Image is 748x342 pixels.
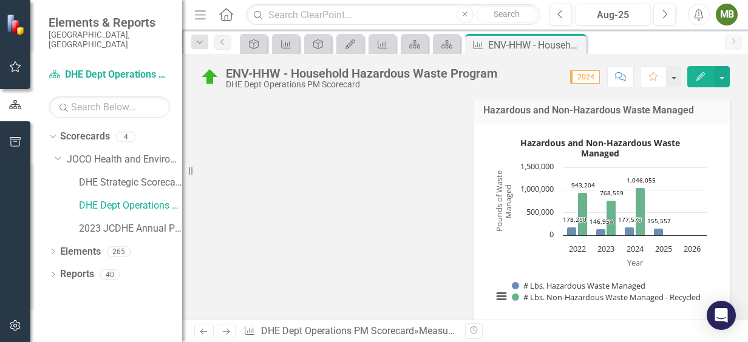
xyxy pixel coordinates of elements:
[576,4,650,25] button: Aug-25
[477,6,537,23] button: Search
[226,80,497,89] div: DHE Dept Operations PM Scorecard
[60,267,94,281] a: Reports
[226,67,497,80] div: ENV-HHW - Household Hazardous Waste Program
[6,14,27,35] img: ClearPoint Strategy
[647,216,671,225] text: 155,557
[627,176,656,184] text: 1,046,055
[100,269,120,280] div: 40
[684,243,701,254] text: 2026
[49,68,170,82] a: DHE Dept Operations PM Scorecard
[567,227,577,235] path: 2022, 178,250. # Lbs. Hazardous Waste Managed.
[49,96,170,118] input: Search Below...
[486,133,718,315] div: Hazardous and Non-Hazardous Waste Managed. Highcharts interactive chart.
[571,181,595,189] text: 943,204
[483,105,721,116] h3: Hazardous and Non-Hazardous Waste Managed
[569,243,586,254] text: 2022
[590,217,613,226] text: 146,954
[79,222,182,236] a: 2023 JCDHE Annual Plan Scorecard
[49,15,170,30] span: Elements & Reports
[627,243,644,254] text: 2024
[49,30,170,50] small: [GEOGRAPHIC_DATA], [GEOGRAPHIC_DATA]
[520,137,680,159] text: Hazardous and Non-Hazardous Waste Managed
[200,67,220,87] img: On Target
[618,215,642,224] text: 177,570
[486,133,713,315] svg: Interactive chart
[596,229,606,235] path: 2023, 146,954. # Lbs. Hazardous Waste Managed.
[261,325,414,337] a: DHE Dept Operations PM Scorecard
[597,243,614,254] text: 2023
[607,200,616,235] path: 2023, 768,559. # Lbs. Non-Hazardous Waste Managed - Recycled.
[60,130,110,144] a: Scorecards
[494,9,520,19] span: Search
[520,183,554,194] text: 1,000,000
[512,292,702,303] button: Show # Lbs. Non-Hazardous Waste Managed - Recycled
[707,301,736,330] div: Open Intercom Messenger
[512,280,646,291] button: Show # Lbs. Hazardous Waste Managed
[488,38,583,53] div: ENV-HHW - Household Hazardous Waste Program
[570,70,600,84] span: 2024
[79,199,182,213] a: DHE Dept Operations PM Scorecard
[246,4,540,25] input: Search ClearPoint...
[578,192,588,235] path: 2022, 943,204. # Lbs. Non-Hazardous Waste Managed - Recycled.
[654,228,664,235] path: 2025, 155,557. # Lbs. Hazardous Waste Managed.
[655,243,672,254] text: 2025
[67,153,182,167] a: JOCO Health and Environment
[60,245,101,259] a: Elements
[116,132,135,142] div: 4
[563,215,586,224] text: 178,250
[520,161,554,172] text: 1,500,000
[578,167,693,236] g: # Lbs. Non-Hazardous Waste Managed - Recycled, bar series 2 of 2 with 5 bars.
[600,189,624,197] text: 768,559
[716,4,738,25] button: MB
[107,246,131,256] div: 265
[549,229,554,240] text: 0
[580,8,646,22] div: Aug-25
[636,187,645,235] path: 2024, 1,046,055. # Lbs. Non-Hazardous Waste Managed - Recycled.
[625,227,634,235] path: 2024, 177,570. # Lbs. Hazardous Waste Managed.
[243,324,456,338] div: » »
[493,288,510,305] button: View chart menu, Hazardous and Non-Hazardous Waste Managed
[419,325,489,337] a: Measure Names
[627,257,644,268] text: Year
[494,170,514,232] text: Pounds of Waste Managed
[79,176,182,190] a: DHE Strategic Scorecard-Current Year's Plan
[526,206,554,217] text: 500,000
